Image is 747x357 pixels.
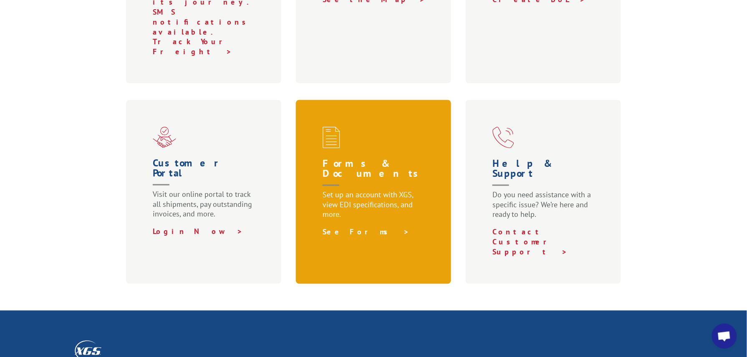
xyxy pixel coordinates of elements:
[153,37,234,56] a: Track Your Freight >
[712,324,737,349] div: Open chat
[153,227,243,236] a: Login Now >
[153,158,258,190] h1: Customer Portal
[323,227,409,237] a: See Forms >
[153,190,258,227] p: Visit our online portal to track all shipments, pay outstanding invoices, and more.
[323,159,428,190] h1: Forms & Documents
[323,127,340,148] img: xgs-icon-credit-financing-forms-red
[153,127,176,148] img: xgs-icon-partner-red (1)
[492,227,568,257] a: Contact Customer Support >
[323,190,428,227] p: Set up an account with XGS, view EDI specifications, and more.
[492,127,514,148] img: xgs-icon-help-and-support-red
[492,159,598,190] h1: Help & Support
[492,190,598,227] p: Do you need assistance with a specific issue? We’re here and ready to help.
